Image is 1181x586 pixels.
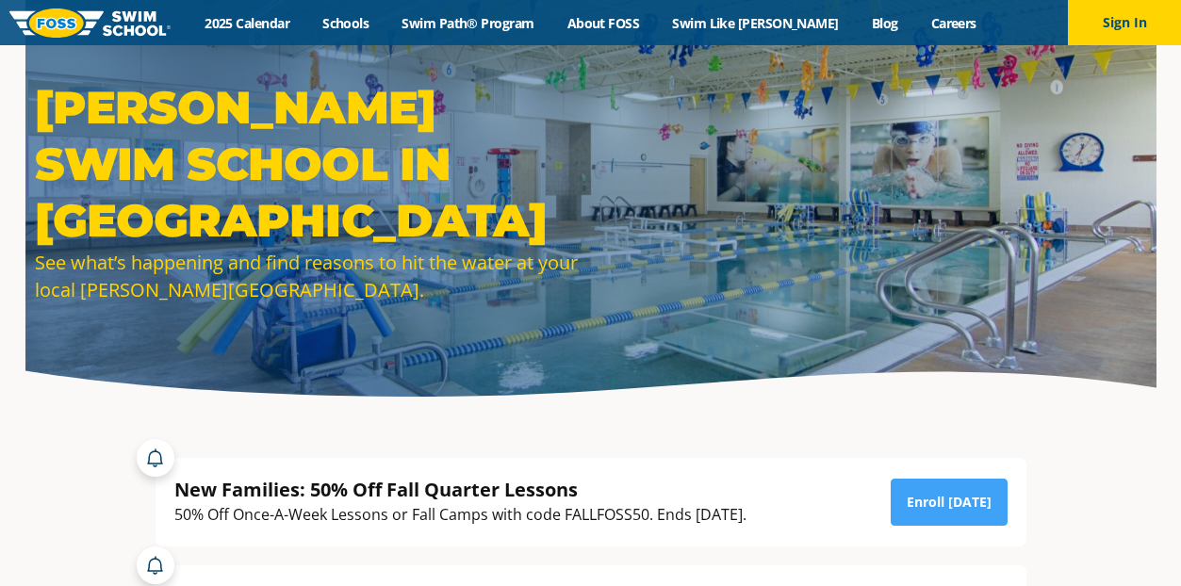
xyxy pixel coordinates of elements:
[855,14,914,32] a: Blog
[656,14,856,32] a: Swim Like [PERSON_NAME]
[914,14,992,32] a: Careers
[385,14,550,32] a: Swim Path® Program
[35,79,582,249] h1: [PERSON_NAME] Swim School in [GEOGRAPHIC_DATA]
[174,502,746,528] div: 50% Off Once-A-Week Lessons or Fall Camps with code FALLFOSS50. Ends [DATE].
[9,8,171,38] img: FOSS Swim School Logo
[189,14,306,32] a: 2025 Calendar
[306,14,385,32] a: Schools
[35,249,582,303] div: See what’s happening and find reasons to hit the water at your local [PERSON_NAME][GEOGRAPHIC_DATA].
[891,479,1008,526] a: Enroll [DATE]
[174,477,746,502] div: New Families: 50% Off Fall Quarter Lessons
[550,14,656,32] a: About FOSS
